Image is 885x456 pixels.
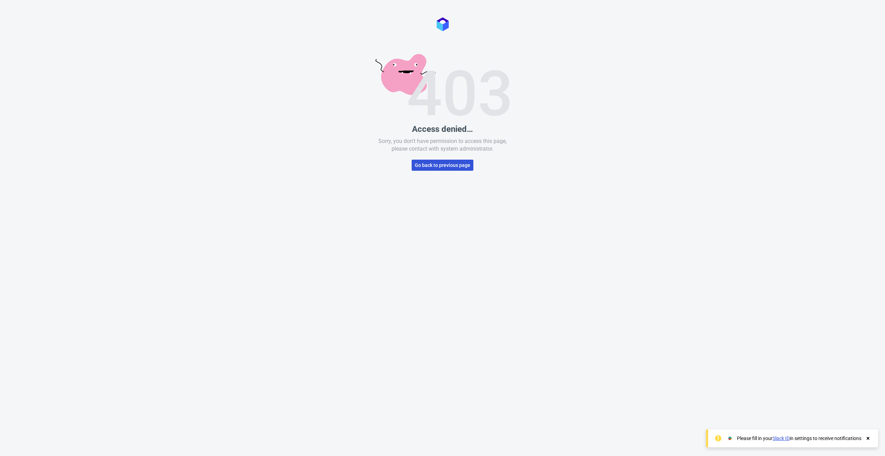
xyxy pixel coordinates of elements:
div: Please fill in your in settings to receive notifications [737,435,861,442]
img: Error image [375,54,510,116]
span: Go back to previous page [415,163,470,168]
img: Slack [727,435,733,442]
p: Access denied… [412,124,473,134]
a: Slack ID [773,436,790,441]
button: Go back to previous page [412,160,473,171]
img: Logo [437,17,449,31]
p: Sorry, you don't have permission to access this page, please contact with system administrator. [376,137,509,153]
